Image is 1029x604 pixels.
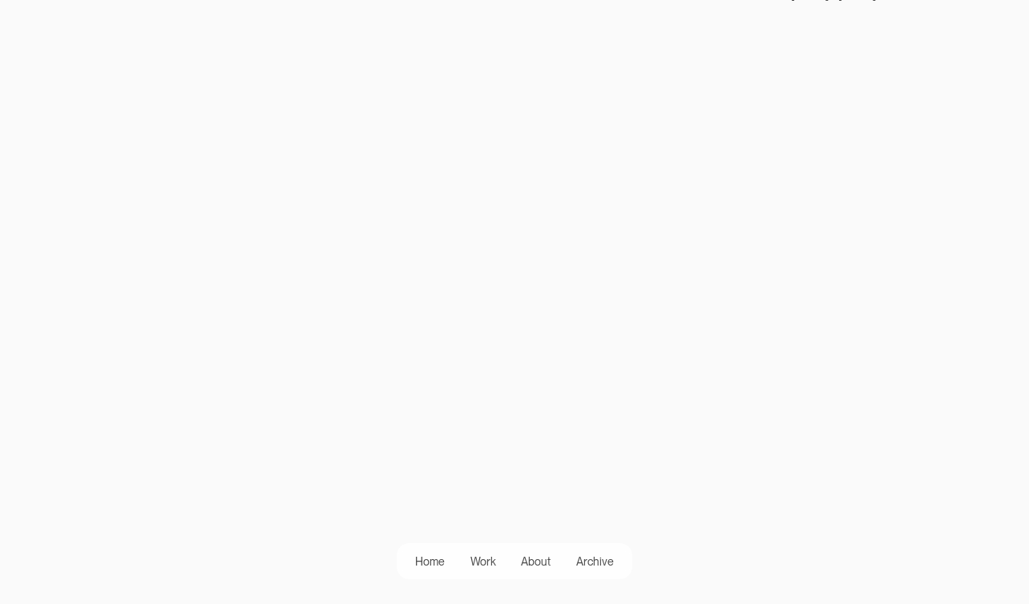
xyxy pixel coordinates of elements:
a: Home [403,550,458,573]
div: Archive [576,553,614,570]
a: About [509,550,563,573]
div: Home [415,553,445,570]
a: Work [458,550,508,573]
div: About [521,553,551,570]
div: Work [470,553,496,570]
a: Archive [563,550,626,573]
